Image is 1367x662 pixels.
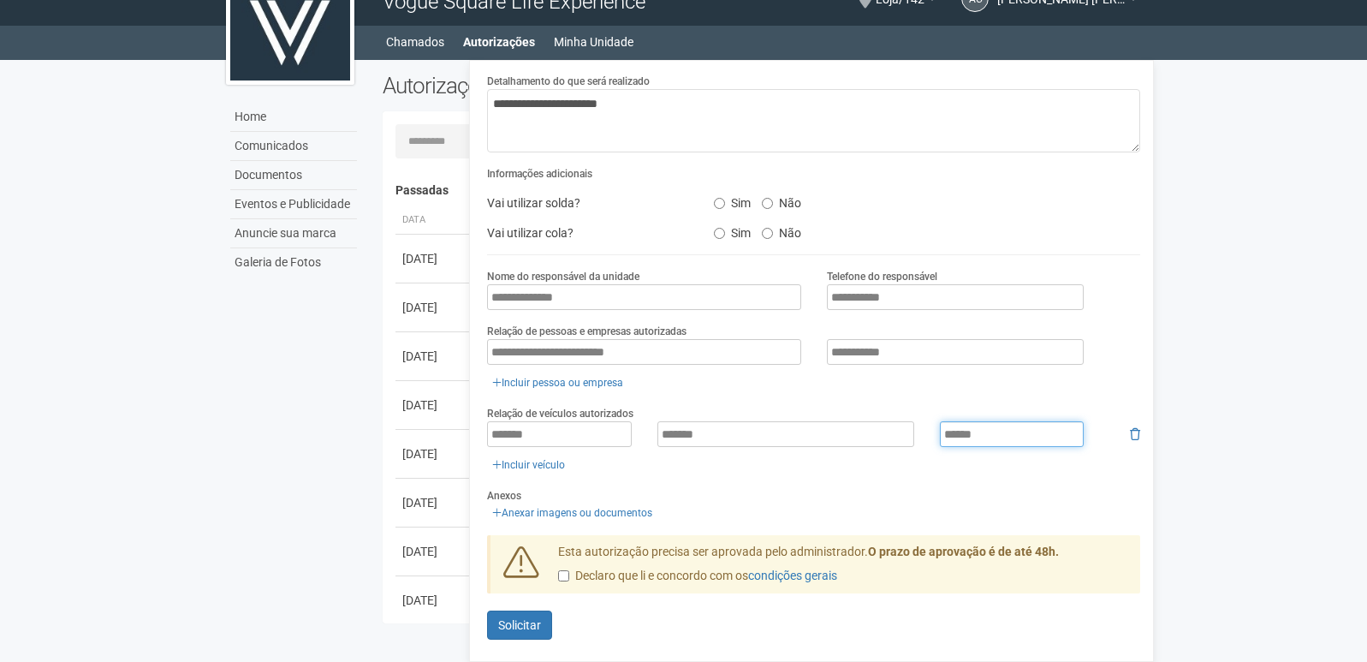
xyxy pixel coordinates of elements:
div: Vai utilizar solda? [474,190,700,216]
label: Detalhamento do que será realizado [487,74,650,89]
div: [DATE] [402,543,466,560]
a: Incluir veículo [487,456,570,474]
label: Declaro que li e concordo com os [558,568,837,585]
a: Eventos e Publicidade [230,190,357,219]
a: Autorizações [463,30,535,54]
label: Não [762,190,801,211]
a: Minha Unidade [554,30,633,54]
label: Nome do responsável da unidade [487,269,639,284]
h2: Autorizações [383,73,749,98]
div: [DATE] [402,592,466,609]
input: Declaro que li e concordo com oscondições gerais [558,570,569,581]
div: Esta autorização precisa ser aprovada pelo administrador. [545,544,1141,593]
th: Data [395,206,473,235]
div: [DATE] [402,299,466,316]
label: Informações adicionais [487,166,592,182]
a: condições gerais [748,569,837,582]
a: Chamados [386,30,444,54]
div: [DATE] [402,397,466,414]
a: Anexar imagens ou documentos [487,504,657,522]
i: Remover [1130,428,1140,440]
div: Vai utilizar cola? [474,220,700,246]
label: Não [762,220,801,241]
div: [DATE] [402,445,466,462]
a: Galeria de Fotos [230,248,357,277]
span: Solicitar [498,618,541,632]
div: [DATE] [402,250,466,267]
a: Anuncie sua marca [230,219,357,248]
label: Sim [714,190,751,211]
label: Anexos [487,488,521,504]
button: Solicitar [487,611,552,640]
div: [DATE] [402,494,466,511]
input: Não [762,228,773,239]
input: Sim [714,228,725,239]
input: Não [762,198,773,209]
a: Incluir pessoa ou empresa [487,373,628,392]
input: Sim [714,198,725,209]
h4: Passadas [395,184,1129,197]
label: Sim [714,220,751,241]
a: Documentos [230,161,357,190]
div: [DATE] [402,348,466,365]
a: Home [230,103,357,132]
label: Telefone do responsável [827,269,937,284]
label: Relação de pessoas e empresas autorizadas [487,324,686,339]
a: Comunicados [230,132,357,161]
strong: O prazo de aprovação é de até 48h. [868,545,1059,558]
label: Relação de veículos autorizados [487,406,633,421]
